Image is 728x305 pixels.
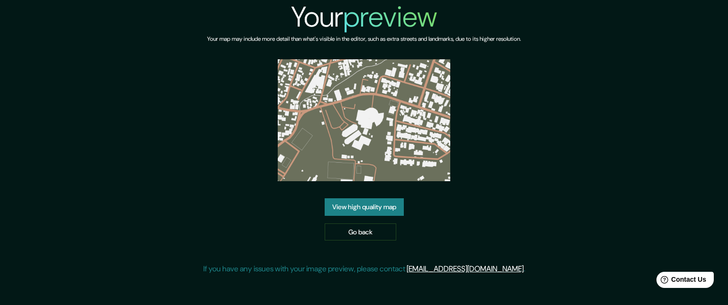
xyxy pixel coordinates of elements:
img: created-map-preview [278,59,450,181]
iframe: Help widget launcher [644,268,718,295]
h6: Your map may include more detail than what's visible in the editor, such as extra streets and lan... [207,34,521,44]
a: Go back [325,223,396,241]
p: If you have any issues with your image preview, please contact . [203,263,525,275]
a: [EMAIL_ADDRESS][DOMAIN_NAME] [407,264,524,274]
a: View high quality map [325,198,404,216]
